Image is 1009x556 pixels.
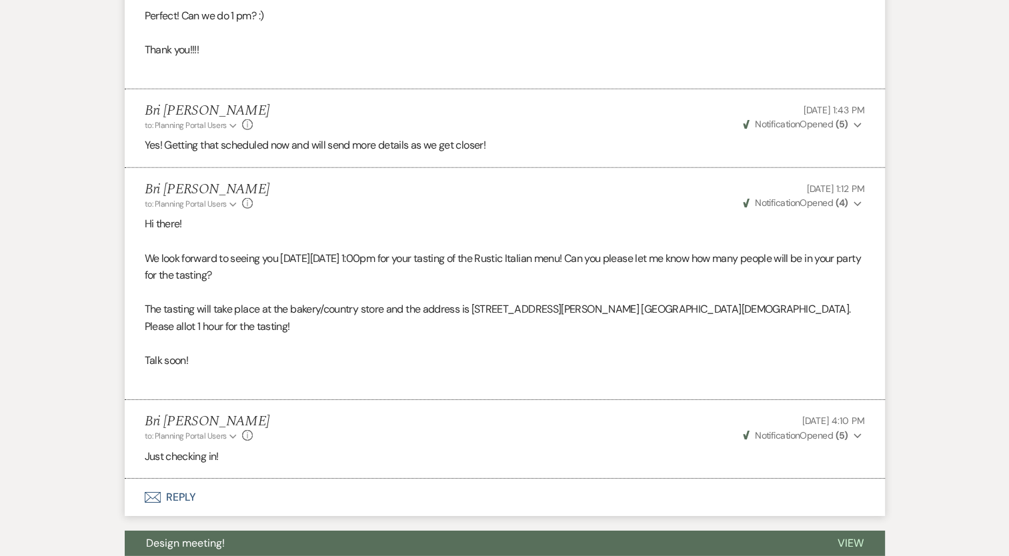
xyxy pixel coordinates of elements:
[145,103,270,119] h5: Bri [PERSON_NAME]
[741,196,865,210] button: NotificationOpened (4)
[145,251,861,283] span: We look forward to seeing you [DATE][DATE] 1:00pm for your tasting of the Rustic Italian menu! Ca...
[803,104,864,116] span: [DATE] 1:43 PM
[145,448,865,465] p: Just checking in!
[145,430,239,442] button: to: Planning Portal Users
[145,413,270,430] h5: Bri [PERSON_NAME]
[743,429,848,441] span: Opened
[145,353,189,367] span: Talk soon!
[838,536,864,550] span: View
[145,7,865,75] div: Perfect! Can we do 1 pm? :) Thank you!!!!
[145,302,851,333] span: The tasting will take place at the bakery/country store and the address is [STREET_ADDRESS][PERSO...
[146,536,225,550] span: Design meeting!
[743,197,848,209] span: Opened
[125,479,885,516] button: Reply
[755,429,800,441] span: Notification
[755,197,800,209] span: Notification
[741,429,865,443] button: NotificationOpened (5)
[806,183,864,195] span: [DATE] 1:12 PM
[145,120,227,131] span: to: Planning Portal Users
[145,199,227,209] span: to: Planning Portal Users
[145,119,239,131] button: to: Planning Portal Users
[835,197,848,209] strong: ( 4 )
[743,118,848,130] span: Opened
[802,415,864,427] span: [DATE] 4:10 PM
[755,118,800,130] span: Notification
[835,118,848,130] strong: ( 5 )
[145,181,270,198] h5: Bri [PERSON_NAME]
[145,198,239,210] button: to: Planning Portal Users
[835,429,848,441] strong: ( 5 )
[125,531,816,556] button: Design meeting!
[816,531,885,556] button: View
[145,431,227,441] span: to: Planning Portal Users
[145,137,865,154] p: Yes! Getting that scheduled now and will send more details as we get closer!
[145,217,182,231] span: Hi there!
[741,117,865,131] button: NotificationOpened (5)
